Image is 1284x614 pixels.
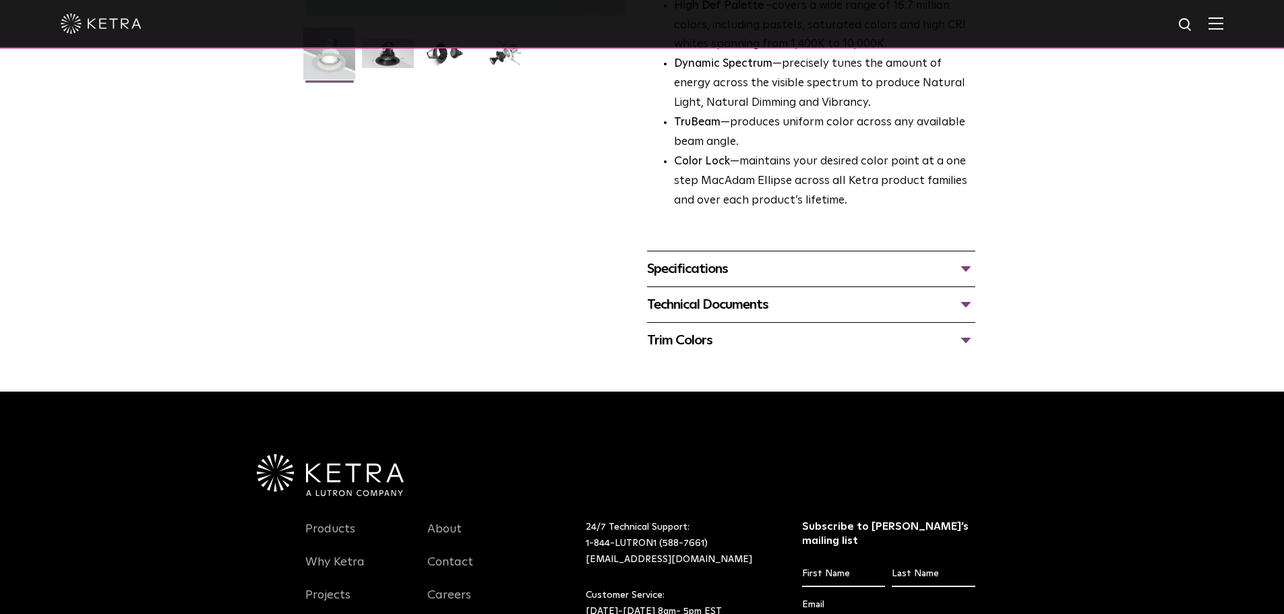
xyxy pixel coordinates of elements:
[421,39,472,78] img: S30 Halo Downlight_Table Top_Black
[586,539,708,548] a: 1-844-LUTRON1 (588-7661)
[61,13,142,34] img: ketra-logo-2019-white
[479,39,531,78] img: S30 Halo Downlight_Exploded_Black
[802,561,885,587] input: First Name
[305,555,365,586] a: Why Ketra
[1178,17,1194,34] img: search icon
[647,258,975,280] div: Specifications
[674,117,721,128] strong: TruBeam
[362,39,414,78] img: S30 Halo Downlight_Hero_Black_Gradient
[647,294,975,315] div: Technical Documents
[674,156,730,167] strong: Color Lock
[257,454,404,496] img: Ketra-aLutronCo_White_RGB
[674,58,772,69] strong: Dynamic Spectrum
[674,113,975,152] li: —produces uniform color across any available beam angle.
[305,522,355,553] a: Products
[586,555,752,564] a: [EMAIL_ADDRESS][DOMAIN_NAME]
[303,28,355,90] img: S30-DownlightTrim-2021-Web-Square
[892,561,975,587] input: Last Name
[674,152,975,211] li: —maintains your desired color point at a one step MacAdam Ellipse across all Ketra product famili...
[427,555,473,586] a: Contact
[586,520,768,567] p: 24/7 Technical Support:
[802,520,975,548] h3: Subscribe to [PERSON_NAME]’s mailing list
[647,330,975,351] div: Trim Colors
[1209,17,1223,30] img: Hamburger%20Nav.svg
[674,55,975,113] li: —precisely tunes the amount of energy across the visible spectrum to produce Natural Light, Natur...
[427,522,462,553] a: About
